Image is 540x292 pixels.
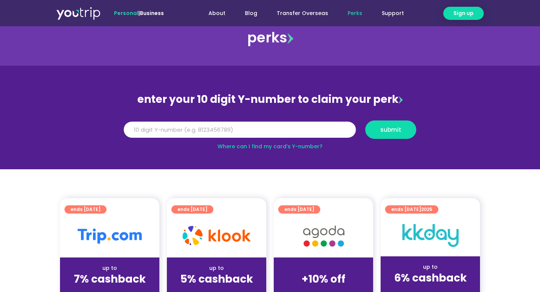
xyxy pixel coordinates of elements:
div: up to [387,263,474,271]
button: submit [365,120,416,139]
a: Support [372,6,414,20]
a: ends [DATE] [171,205,213,214]
span: up to [316,264,330,272]
a: About [199,6,235,20]
span: Sign up [453,9,474,17]
span: ends [DATE] [391,205,432,214]
div: up to [66,264,153,272]
span: ends [DATE] [70,205,100,214]
a: Perks [338,6,372,20]
a: Where can I find my card’s Y-number? [217,143,322,150]
span: ends [DATE] [284,205,314,214]
input: 10 digit Y-number (e.g. 8123456789) [124,122,356,138]
a: Transfer Overseas [267,6,338,20]
form: Y Number [124,120,416,144]
span: Personal [114,9,138,17]
span: ends [DATE] [177,205,207,214]
nav: Menu [184,6,414,20]
a: Sign up [443,7,484,20]
strong: 7% cashback [74,272,146,286]
a: Blog [235,6,267,20]
a: ends [DATE] [278,205,320,214]
span: 2025 [421,206,432,212]
a: Business [140,9,164,17]
strong: 5% cashback [180,272,253,286]
strong: 6% cashback [394,271,467,285]
span: | [114,9,164,17]
span: submit [380,127,401,132]
a: ends [DATE] [64,205,106,214]
a: ends [DATE]2025 [385,205,438,214]
strong: +10% off [301,272,345,286]
div: enter your 10 digit Y-number to claim your perk [120,90,420,109]
div: up to [173,264,260,272]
